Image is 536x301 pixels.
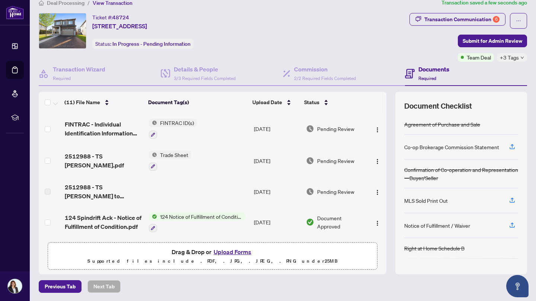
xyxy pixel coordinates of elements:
img: IMG-X12327778_1.jpg [39,13,86,48]
img: Status Icon [149,119,157,127]
button: Transaction Communication6 [409,13,505,26]
span: Document Approved [317,214,365,230]
img: Logo [374,127,380,133]
h4: Commission [294,65,356,74]
td: [DATE] [251,113,303,145]
img: Logo [374,158,380,164]
button: Logo [371,123,383,135]
td: [DATE] [251,177,303,206]
button: Logo [371,216,383,228]
button: Status IconTrade Sheet [149,151,191,171]
button: Logo [371,155,383,167]
img: Status Icon [149,212,157,221]
button: Logo [371,186,383,198]
button: Upload Forms [211,247,253,257]
div: Notice of Fulfillment / Waiver [404,221,470,230]
button: Next Tab [87,280,121,293]
span: Pending Review [317,188,354,196]
h4: Transaction Wizard [53,65,105,74]
div: 6 [493,16,500,23]
h4: Documents [418,65,449,74]
span: Pending Review [317,125,354,133]
div: Confirmation of Co-operation and Representation—Buyer/Seller [404,166,518,182]
div: Right at Home Schedule B [404,244,465,252]
span: Required [53,76,71,81]
button: Status IconFINTRAC ID(s) [149,119,197,139]
span: down [520,56,524,60]
span: home [39,0,44,6]
span: 3/3 Required Fields Completed [174,76,236,81]
p: Supported files include .PDF, .JPG, .JPEG, .PNG under 25 MB [52,257,373,266]
th: (11) File Name [61,92,145,113]
td: [DATE] [251,206,303,238]
span: Drag & Drop orUpload FormsSupported files include .PDF, .JPG, .JPEG, .PNG under25MB [48,243,377,270]
span: FINTRAC ID(s) [157,119,197,127]
span: ellipsis [516,18,521,23]
span: Submit for Admin Review [463,35,522,47]
button: Previous Tab [39,280,82,293]
span: Required [418,76,436,81]
span: Upload Date [252,98,282,106]
div: Agreement of Purchase and Sale [404,120,480,128]
img: Document Status [306,188,314,196]
span: 2/2 Required Fields Completed [294,76,356,81]
span: [STREET_ADDRESS] [92,22,147,31]
span: 2512988 - TS [PERSON_NAME].pdf [65,152,143,170]
img: Document Status [306,218,314,226]
img: Status Icon [149,151,157,159]
span: Pending Review [317,157,354,165]
span: In Progress - Pending Information [112,41,191,47]
h4: Details & People [174,65,236,74]
button: Submit for Admin Review [458,35,527,47]
th: Status [301,92,366,113]
span: FINTRAC - Individual Identification Information Record 8.pdf [65,120,143,138]
img: Document Status [306,157,314,165]
img: Document Status [306,125,314,133]
div: Transaction Communication [424,13,500,25]
span: Team Deal [467,53,491,61]
span: 124 Spindrift Ack - Notice of Fulfillment of Condition.pdf [65,213,143,231]
th: Upload Date [249,92,301,113]
span: Trade Sheet [157,151,191,159]
span: 48724 [112,14,129,21]
th: Document Tag(s) [145,92,250,113]
div: MLS Sold Print Out [404,196,448,205]
img: Logo [374,220,380,226]
td: [DATE] [251,145,303,177]
span: (11) File Name [64,98,100,106]
img: Logo [374,189,380,195]
span: Drag & Drop or [172,247,253,257]
button: Status Icon124 Notice of Fulfillment of Condition(s) - Agreement of Purchase and Sale [149,212,245,233]
div: Co-op Brokerage Commission Statement [404,143,499,151]
div: Ticket #: [92,13,129,22]
span: 124 Notice of Fulfillment of Condition(s) - Agreement of Purchase and Sale [157,212,245,221]
img: logo [6,6,24,19]
span: Status [304,98,319,106]
img: Profile Icon [8,279,22,293]
span: Document Checklist [404,101,472,111]
span: Previous Tab [45,281,76,292]
div: Status: [92,39,194,49]
td: [DATE] [251,238,303,266]
span: 2512988 - TS [PERSON_NAME] to review.pdf [65,183,143,201]
span: +3 Tags [500,53,519,62]
button: Open asap [506,275,529,297]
